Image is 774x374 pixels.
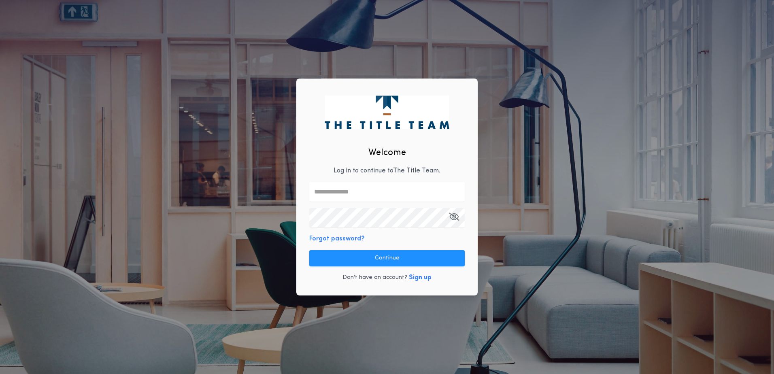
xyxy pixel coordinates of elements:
[409,273,432,283] button: Sign up
[309,234,365,244] button: Forgot password?
[334,166,440,176] p: Log in to continue to The Title Team .
[368,146,406,159] h2: Welcome
[309,250,465,266] button: Continue
[325,96,449,129] img: logo
[342,274,407,282] p: Don't have an account?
